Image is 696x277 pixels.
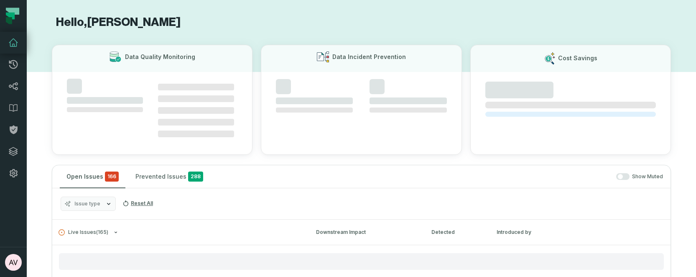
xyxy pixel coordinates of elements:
h1: Hello, [PERSON_NAME] [52,15,671,30]
button: Cost Savings [470,45,671,155]
div: Downstream Impact [316,228,416,236]
button: Issue type [61,197,116,211]
button: Data Incident Prevention [261,45,461,155]
h3: Data Quality Monitoring [125,53,195,61]
button: Reset All [119,197,156,210]
span: Live Issues ( 165 ) [59,229,108,236]
button: Live Issues(165) [59,229,301,236]
h3: Data Incident Prevention [332,53,406,61]
div: Detected [431,228,482,236]
h3: Cost Savings [558,54,597,62]
img: avatar of Abhiraj Vinnakota [5,254,22,271]
span: critical issues and errors combined [105,172,119,182]
div: Introduced by [497,228,572,236]
button: Prevented Issues [129,165,210,188]
button: Open Issues [60,165,125,188]
span: Issue type [74,200,100,207]
div: Show Muted [213,173,663,180]
span: 288 [188,172,203,182]
button: Data Quality Monitoring [52,45,252,155]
